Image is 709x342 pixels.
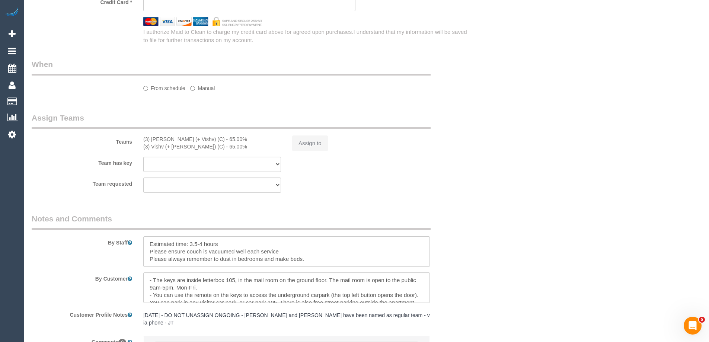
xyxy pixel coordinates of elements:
label: Team requested [26,178,138,188]
legend: Notes and Comments [32,213,431,230]
span: I understand that my information will be saved to file for further transactions on my account. [143,29,467,43]
input: From schedule [143,86,148,91]
div: (3) Vishv (+ [PERSON_NAME]) (C) - 65.00% [143,143,281,150]
label: Teams [26,135,138,146]
pre: [DATE] - DO NOT UNASSIGN ONGOING - [PERSON_NAME] and [PERSON_NAME] have been named as regular tea... [143,311,430,326]
div: (3) [PERSON_NAME] (+ Vishv) (C) - 65.00% [143,135,281,143]
label: Customer Profile Notes [26,309,138,319]
label: Manual [190,82,215,92]
img: credit cards [138,17,268,26]
div: I authorize Maid to Clean to charge my credit card above for agreed upon purchases. [138,28,473,44]
legend: When [32,59,431,76]
img: Automaid Logo [4,7,19,18]
span: 5 [699,317,705,323]
label: From schedule [143,82,185,92]
iframe: Intercom live chat [684,317,702,335]
label: By Customer [26,272,138,282]
label: By Staff [26,236,138,246]
legend: Assign Teams [32,112,431,129]
label: Team has key [26,157,138,167]
input: Manual [190,86,195,91]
